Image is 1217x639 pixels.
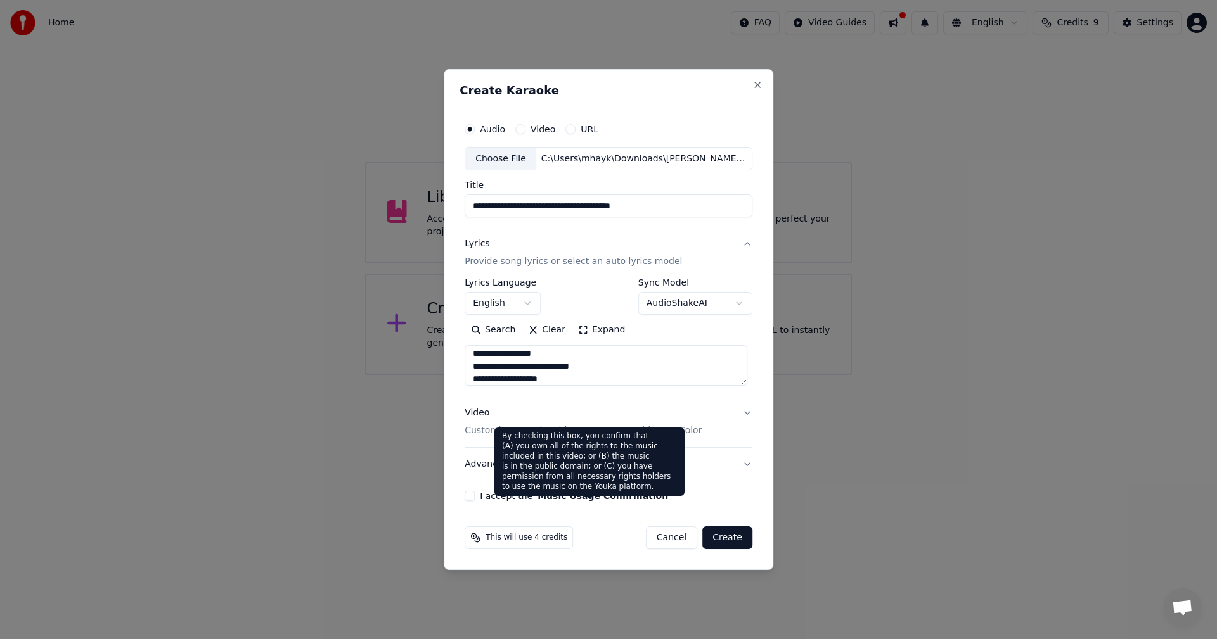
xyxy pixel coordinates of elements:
button: Expand [572,320,631,341]
button: Search [465,320,522,341]
h2: Create Karaoke [460,85,757,96]
p: Provide song lyrics or select an auto lyrics model [465,256,682,269]
button: Create [702,526,752,549]
label: Sync Model [638,279,752,288]
div: C:\Users\mhayk\Downloads\[PERSON_NAME] - A Thousand Miles (Lyrics).mp3 [536,153,752,165]
div: By checking this box, you confirm that (A) you own all of the rights to the music included in thi... [494,427,685,496]
button: Clear [522,320,572,341]
div: LyricsProvide song lyrics or select an auto lyrics model [465,279,752,396]
button: LyricsProvide song lyrics or select an auto lyrics model [465,228,752,279]
label: Audio [480,125,505,134]
button: VideoCustomize Karaoke Video: Use Image, Video, or Color [465,397,752,448]
button: I accept the [538,491,668,500]
button: Cancel [646,526,697,549]
label: I accept the [480,491,668,500]
span: This will use 4 credits [486,533,567,543]
label: Video [531,125,555,134]
label: Lyrics Language [465,279,541,288]
label: Title [465,181,752,190]
p: Customize Karaoke Video: Use Image, Video, or Color [465,424,702,437]
div: Video [465,407,702,438]
div: Choose File [465,148,536,170]
label: URL [581,125,598,134]
button: Advanced [465,448,752,481]
div: Lyrics [465,238,489,251]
